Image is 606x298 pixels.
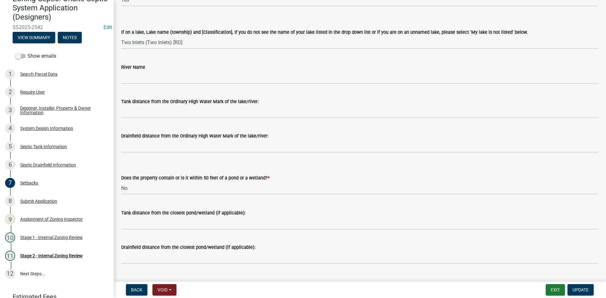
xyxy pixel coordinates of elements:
span: Void [157,287,168,292]
label: Drainfield distance from the closest pond/wetland (if applicable): [121,245,255,250]
div: Submit Application [20,199,57,203]
a: Edit [104,24,112,30]
div: 9 [5,214,15,224]
label: Drainfield distance from the Ordinary High Water Mark of the lake/river: [121,134,268,138]
button: Notes [58,32,82,43]
button: Update [567,284,594,295]
div: Assignment of Zoning Inspector [20,217,83,221]
div: Stage 2 - Internal Zoning Review [20,254,83,258]
div: 1 [5,69,15,79]
div: 2 [5,87,15,97]
wm-modal-confirm: Notes [58,35,82,40]
span: SS2025-2542 [13,24,101,30]
div: Septic Tank Information [20,144,67,149]
div: 8 [5,196,15,206]
div: Setbacks [20,181,38,185]
div: 4 [5,123,15,133]
label: If on a lake, Lake name (township) and [Classification], If you do not see the name of your lake ... [121,30,528,35]
button: Void [152,284,176,295]
div: System Design Information [20,126,73,131]
div: Stage 1 - Internal Zoning Review [20,235,83,240]
div: Designer, Installer, Property & Owner Information [20,106,104,115]
div: 11 [5,251,15,261]
label: Show emails [15,52,56,60]
div: 6 [5,160,15,170]
wm-modal-confirm: Edit Application Number [104,24,112,30]
div: Search Parcel Data [20,72,57,76]
div: 3 [5,105,15,115]
wm-modal-confirm: Summary [13,35,55,40]
button: View Summary [13,32,55,43]
label: Tank distance from the Ordinary High Water Mark of the lake/river: [121,100,258,104]
label: River Name [121,65,145,70]
div: 10 [5,232,15,242]
div: 5 [5,142,15,152]
span: Back [131,287,142,292]
div: Require User [20,90,45,94]
button: Back [126,284,147,295]
button: Exit [546,284,565,295]
span: Update [573,287,589,292]
label: Tank distance from the closest pond/wetland (if applicable): [121,211,246,215]
div: 7 [5,178,15,188]
div: 12 [5,269,15,279]
label: Does the property contain or is it within 50 feet of a pond or a wetland? [121,176,270,180]
div: Septic Drainfield Information [20,163,76,167]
